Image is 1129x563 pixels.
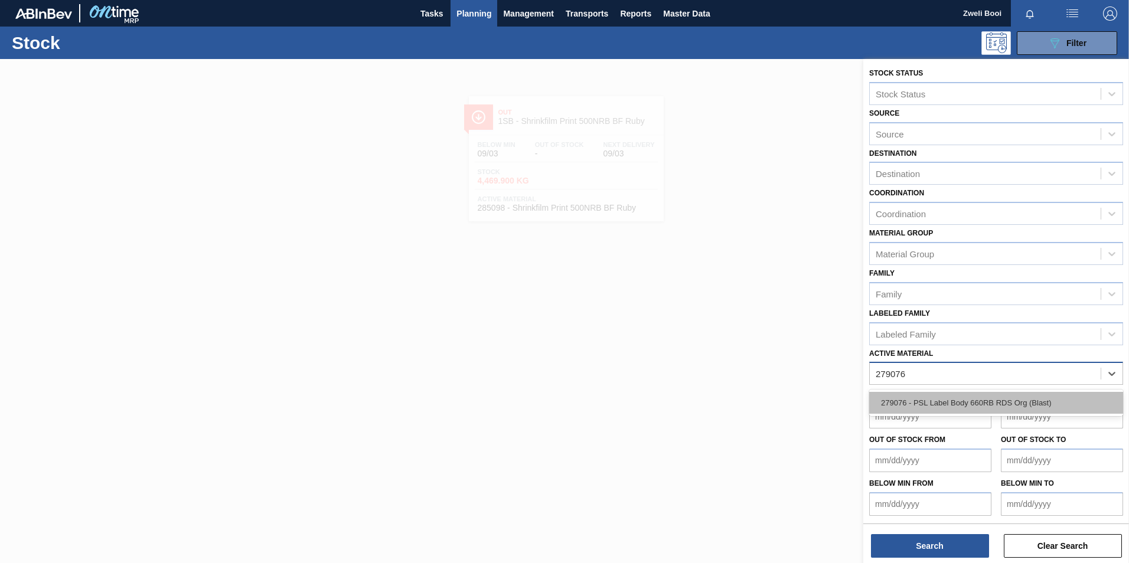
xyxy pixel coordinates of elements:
[869,109,899,117] label: Source
[503,6,554,21] span: Management
[456,6,491,21] span: Planning
[1001,449,1123,472] input: mm/dd/yyyy
[620,6,651,21] span: Reports
[1001,405,1123,428] input: mm/dd/yyyy
[869,405,991,428] input: mm/dd/yyyy
[419,6,445,21] span: Tasks
[869,149,916,158] label: Destination
[869,392,1123,414] div: 279076 - PSL Label Body 660RB RDS Org (Blast)
[876,289,902,299] div: Family
[1066,38,1086,48] span: Filter
[869,229,933,237] label: Material Group
[12,36,188,50] h1: Stock
[876,329,936,339] div: Labeled Family
[869,349,933,358] label: Active Material
[1011,5,1049,22] button: Notifications
[869,436,945,444] label: Out of Stock from
[869,309,930,317] label: Labeled Family
[869,492,991,516] input: mm/dd/yyyy
[869,479,934,487] label: Below Min from
[1001,492,1123,516] input: mm/dd/yyyy
[1017,31,1117,55] button: Filter
[566,6,608,21] span: Transports
[869,189,924,197] label: Coordination
[869,449,991,472] input: mm/dd/yyyy
[981,31,1011,55] div: Programming: no user selected
[876,209,926,219] div: Coordination
[876,89,925,99] div: Stock Status
[1001,436,1066,444] label: Out of Stock to
[876,169,920,179] div: Destination
[876,248,934,258] div: Material Group
[1103,6,1117,21] img: Logout
[15,8,72,19] img: TNhmsLtSVTkK8tSr43FrP2fwEKptu5GPRR3wAAAABJRU5ErkJggg==
[1001,479,1054,487] label: Below Min to
[1065,6,1079,21] img: userActions
[876,129,904,139] div: Source
[663,6,710,21] span: Master Data
[869,69,923,77] label: Stock Status
[869,269,895,277] label: Family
